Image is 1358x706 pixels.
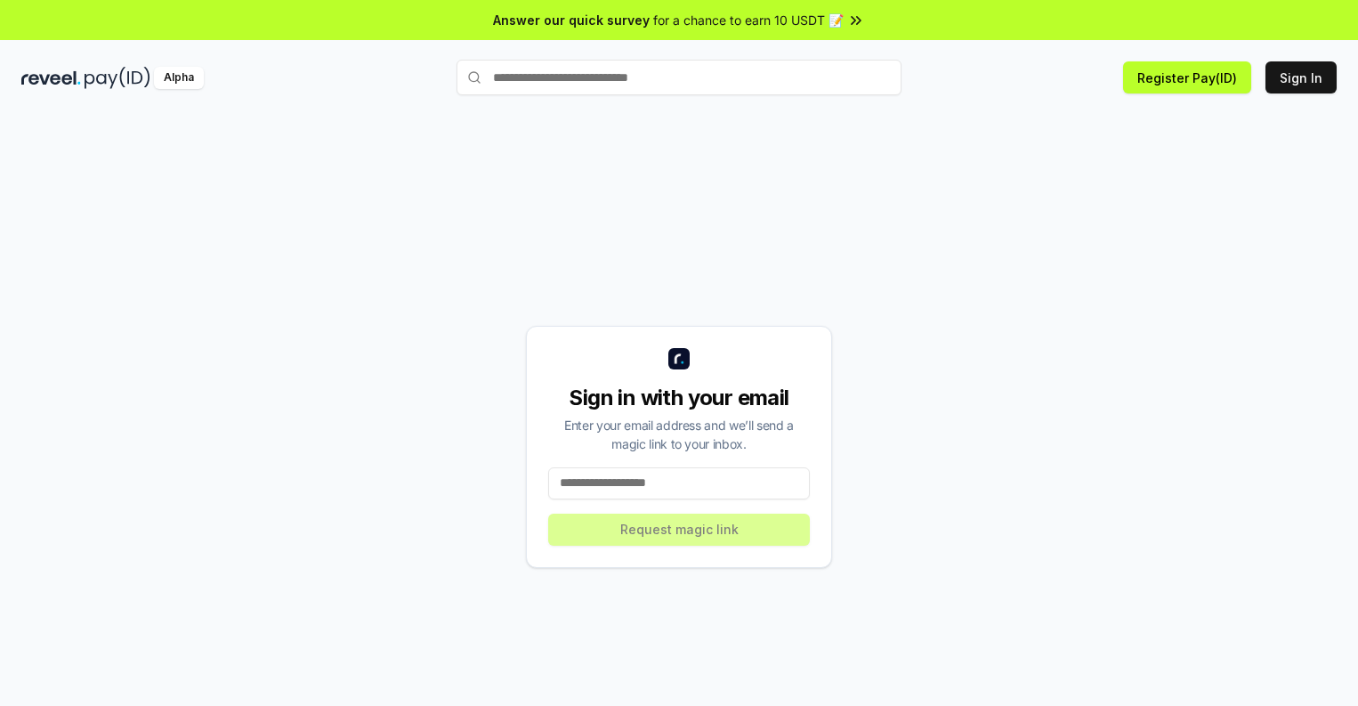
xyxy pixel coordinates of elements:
div: Enter your email address and we’ll send a magic link to your inbox. [548,416,810,453]
button: Register Pay(ID) [1123,61,1251,93]
span: for a chance to earn 10 USDT 📝 [653,11,844,29]
img: logo_small [668,348,690,369]
span: Answer our quick survey [493,11,650,29]
img: reveel_dark [21,67,81,89]
div: Sign in with your email [548,384,810,412]
img: pay_id [85,67,150,89]
button: Sign In [1265,61,1337,93]
div: Alpha [154,67,204,89]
